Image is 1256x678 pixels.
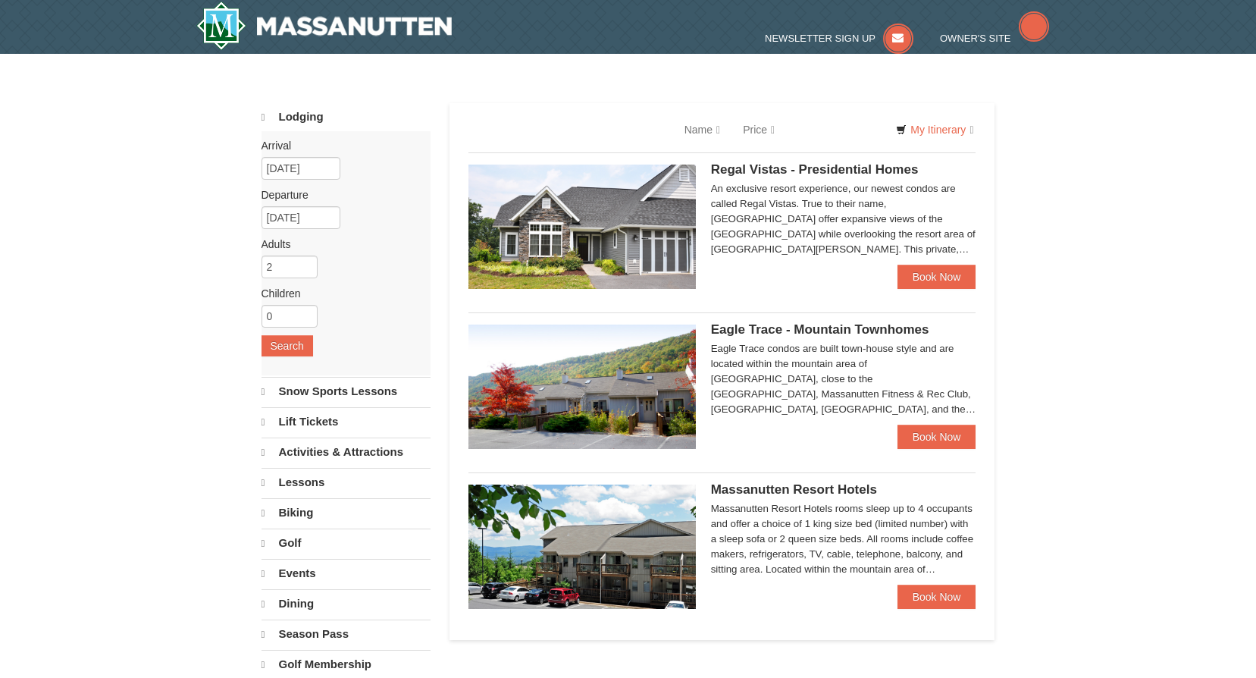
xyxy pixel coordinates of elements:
span: Eagle Trace - Mountain Townhomes [711,322,929,337]
img: 19218991-1-902409a9.jpg [468,165,696,289]
a: Book Now [897,265,976,289]
a: Book Now [897,425,976,449]
div: Massanutten Resort Hotels rooms sleep up to 4 occupants and offer a choice of 1 king size bed (li... [711,501,976,577]
label: Arrival [262,138,419,153]
a: Lessons [262,468,431,497]
button: Search [262,335,313,356]
a: Lift Tickets [262,407,431,436]
label: Departure [262,187,419,202]
img: Massanutten Resort Logo [196,2,453,50]
a: Lodging [262,103,431,131]
a: Activities & Attractions [262,438,431,466]
a: Book Now [897,585,976,609]
a: Season Pass [262,620,431,648]
a: Events [262,559,431,588]
a: Biking [262,498,431,527]
a: Name [673,115,731,145]
a: Owner's Site [940,33,1049,44]
label: Adults [262,237,419,252]
label: Children [262,286,419,301]
a: Dining [262,589,431,618]
a: My Itinerary [886,118,983,141]
span: Regal Vistas - Presidential Homes [711,162,919,177]
a: Snow Sports Lessons [262,377,431,406]
span: Owner's Site [940,33,1011,44]
span: Massanutten Resort Hotels [711,482,877,497]
a: Price [731,115,786,145]
div: An exclusive resort experience, our newest condos are called Regal Vistas. True to their name, [G... [711,181,976,257]
a: Massanutten Resort [196,2,453,50]
span: Newsletter Sign Up [765,33,875,44]
div: Eagle Trace condos are built town-house style and are located within the mountain area of [GEOGRA... [711,341,976,417]
a: Newsletter Sign Up [765,33,913,44]
img: 19218983-1-9b289e55.jpg [468,325,696,449]
a: Golf [262,529,431,557]
img: 19219026-1-e3b4ac8e.jpg [468,485,696,609]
